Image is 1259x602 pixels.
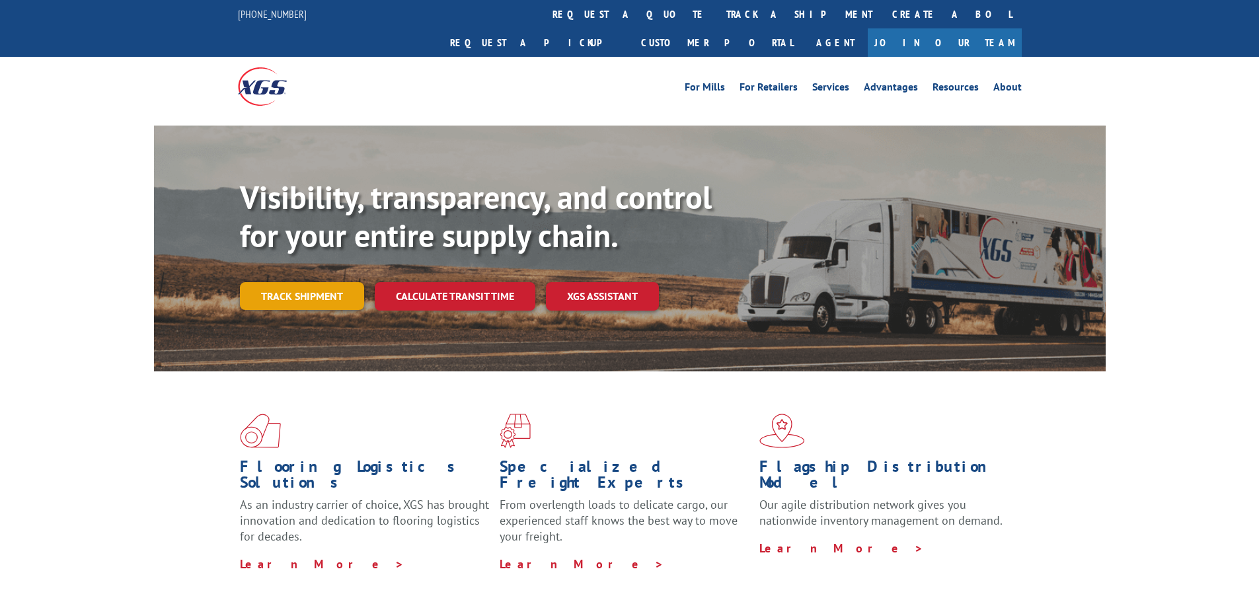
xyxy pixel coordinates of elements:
[740,82,798,96] a: For Retailers
[375,282,535,311] a: Calculate transit time
[240,497,489,544] span: As an industry carrier of choice, XGS has brought innovation and dedication to flooring logistics...
[864,82,918,96] a: Advantages
[759,497,1003,528] span: Our agile distribution network gives you nationwide inventory management on demand.
[759,414,805,448] img: xgs-icon-flagship-distribution-model-red
[759,541,924,556] a: Learn More >
[240,459,490,497] h1: Flooring Logistics Solutions
[812,82,849,96] a: Services
[546,282,659,311] a: XGS ASSISTANT
[933,82,979,96] a: Resources
[685,82,725,96] a: For Mills
[803,28,868,57] a: Agent
[500,497,749,556] p: From overlength loads to delicate cargo, our experienced staff knows the best way to move your fr...
[500,556,664,572] a: Learn More >
[240,282,364,310] a: Track shipment
[759,459,1009,497] h1: Flagship Distribution Model
[993,82,1022,96] a: About
[868,28,1022,57] a: Join Our Team
[238,7,307,20] a: [PHONE_NUMBER]
[500,459,749,497] h1: Specialized Freight Experts
[240,556,404,572] a: Learn More >
[440,28,631,57] a: Request a pickup
[631,28,803,57] a: Customer Portal
[500,414,531,448] img: xgs-icon-focused-on-flooring-red
[240,414,281,448] img: xgs-icon-total-supply-chain-intelligence-red
[240,176,712,256] b: Visibility, transparency, and control for your entire supply chain.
